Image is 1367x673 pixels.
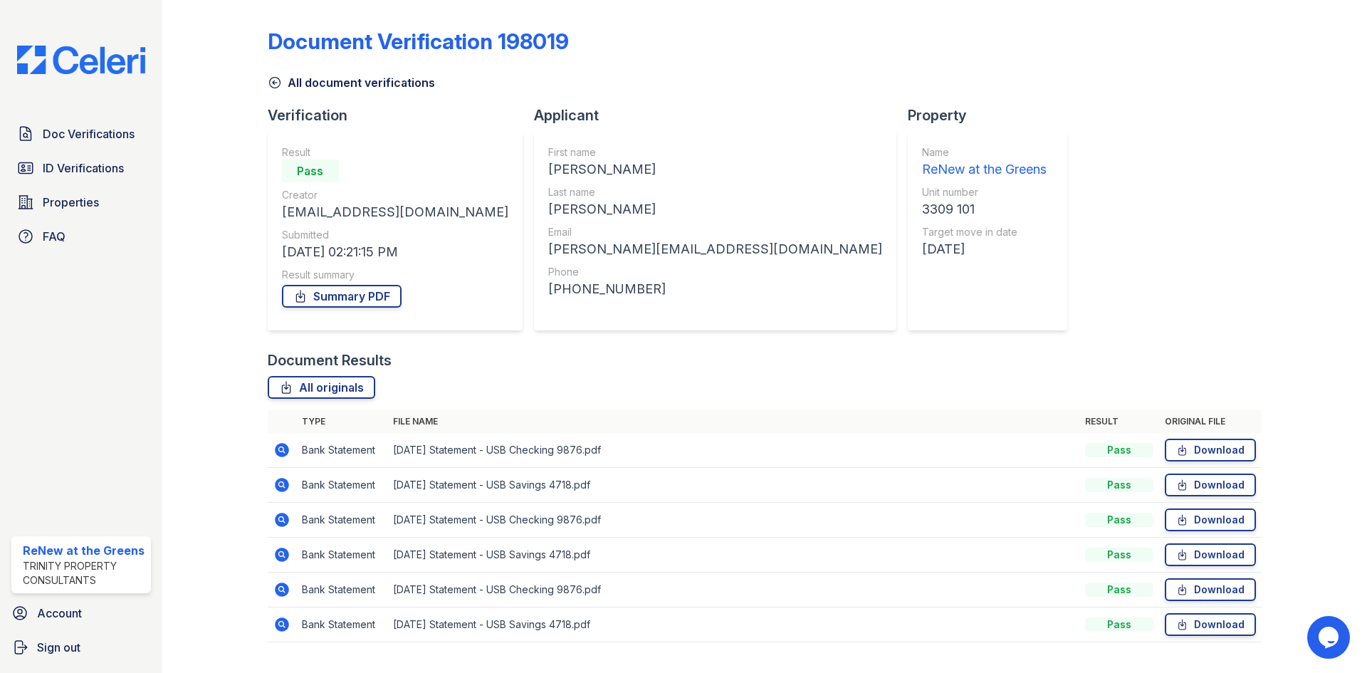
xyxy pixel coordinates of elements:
span: Properties [43,194,99,211]
th: Type [296,410,387,433]
td: Bank Statement [296,573,387,607]
div: Applicant [534,105,908,125]
div: Unit number [922,185,1047,199]
img: CE_Logo_Blue-a8612792a0a2168367f1c8372b55b34899dd931a85d93a1a3d3e32e68fde9ad4.png [6,46,157,74]
div: Trinity Property Consultants [23,559,145,588]
td: Bank Statement [296,607,387,642]
a: Download [1165,578,1256,601]
a: Download [1165,613,1256,636]
span: Doc Verifications [43,125,135,142]
td: Bank Statement [296,503,387,538]
a: All document verifications [268,74,435,91]
div: ReNew at the Greens [23,542,145,559]
a: All originals [268,376,375,399]
div: [DATE] 02:21:15 PM [282,242,508,262]
div: Pass [1085,617,1153,632]
div: Result [282,145,508,160]
div: [PHONE_NUMBER] [548,279,882,299]
td: [DATE] Statement - USB Checking 9876.pdf [387,573,1079,607]
td: [DATE] Statement - USB Checking 9876.pdf [387,503,1079,538]
div: Pass [282,160,339,182]
div: Result summary [282,268,508,282]
a: Download [1165,543,1256,566]
div: Pass [1085,478,1153,492]
a: Download [1165,439,1256,461]
a: Download [1165,508,1256,531]
span: FAQ [43,228,66,245]
a: Sign out [6,633,157,662]
div: Name [922,145,1047,160]
td: Bank Statement [296,538,387,573]
div: [PERSON_NAME] [548,160,882,179]
div: Creator [282,188,508,202]
a: ID Verifications [11,154,151,182]
th: File name [387,410,1079,433]
div: Last name [548,185,882,199]
span: Account [37,605,82,622]
td: [DATE] Statement - USB Savings 4718.pdf [387,538,1079,573]
td: [DATE] Statement - USB Checking 9876.pdf [387,433,1079,468]
a: Account [6,599,157,627]
div: Pass [1085,513,1153,527]
th: Original file [1159,410,1262,433]
div: Pass [1085,548,1153,562]
div: [PERSON_NAME] [548,199,882,219]
a: Summary PDF [282,285,402,308]
a: Doc Verifications [11,120,151,148]
a: Download [1165,474,1256,496]
div: Target move in date [922,225,1047,239]
div: Phone [548,265,882,279]
div: Property [908,105,1079,125]
td: [DATE] Statement - USB Savings 4718.pdf [387,607,1079,642]
td: [DATE] Statement - USB Savings 4718.pdf [387,468,1079,503]
a: Properties [11,188,151,216]
td: Bank Statement [296,433,387,468]
div: Email [548,225,882,239]
span: Sign out [37,639,80,656]
div: ReNew at the Greens [922,160,1047,179]
span: ID Verifications [43,160,124,177]
div: Submitted [282,228,508,242]
div: Document Verification 198019 [268,28,569,54]
iframe: chat widget [1307,616,1353,659]
div: Pass [1085,443,1153,457]
div: Pass [1085,583,1153,597]
div: Verification [268,105,534,125]
div: 3309 101 [922,199,1047,219]
td: Bank Statement [296,468,387,503]
div: [PERSON_NAME][EMAIL_ADDRESS][DOMAIN_NAME] [548,239,882,259]
a: Name ReNew at the Greens [922,145,1047,179]
div: Document Results [268,350,392,370]
div: First name [548,145,882,160]
th: Result [1079,410,1159,433]
div: [EMAIL_ADDRESS][DOMAIN_NAME] [282,202,508,222]
a: FAQ [11,222,151,251]
div: [DATE] [922,239,1047,259]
